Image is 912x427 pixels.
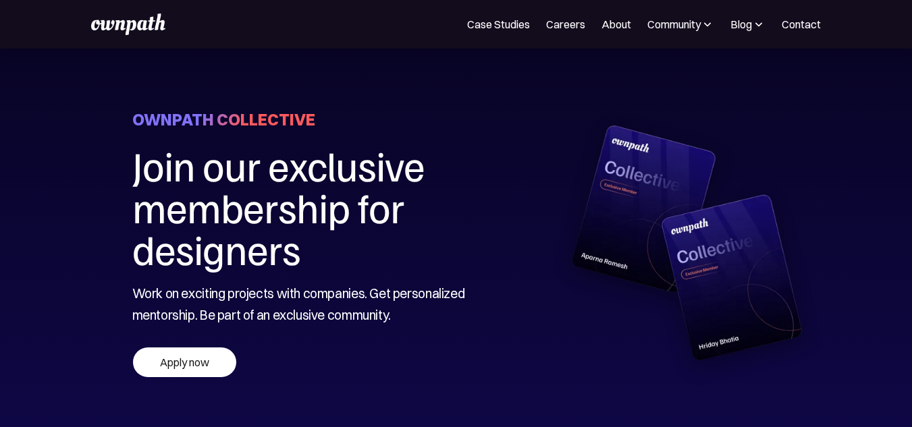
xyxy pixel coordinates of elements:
div: Blog [730,16,766,32]
a: About [601,16,631,32]
div: Work on exciting projects with companies. Get personalized mentorship. Be part of an exclusive co... [132,283,496,326]
a: Apply now [132,346,238,378]
div: Community [647,16,714,32]
a: Contact [782,16,821,32]
div: Apply now [133,347,236,377]
a: Case Studies [467,16,530,32]
div: Community [647,16,701,32]
div: Blog [730,16,752,32]
h1: Join our exclusive membership for designers [132,144,496,269]
a: Careers [546,16,585,32]
h3: ownpath collective [132,109,315,130]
